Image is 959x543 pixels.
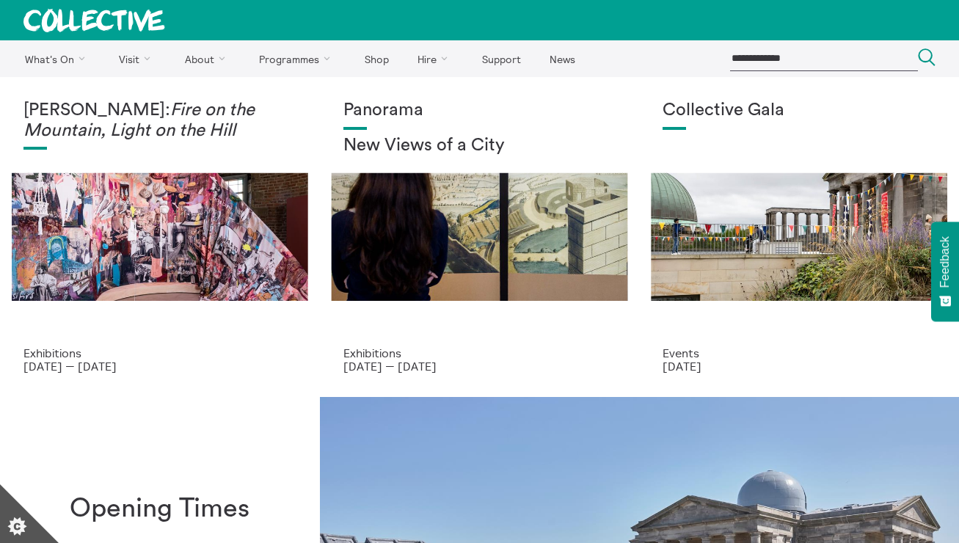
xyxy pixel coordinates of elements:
[23,346,296,360] p: Exhibitions
[70,494,249,524] h1: Opening Times
[23,360,296,373] p: [DATE] — [DATE]
[639,77,959,397] a: Collective Gala 2023. Image credit Sally Jubb. Collective Gala Events [DATE]
[23,101,296,141] h1: [PERSON_NAME]:
[320,77,640,397] a: Collective Panorama June 2025 small file 8 Panorama New Views of a City Exhibitions [DATE] — [DATE]
[536,40,588,77] a: News
[663,360,936,373] p: [DATE]
[938,236,952,288] span: Feedback
[343,136,616,156] h2: New Views of a City
[343,346,616,360] p: Exhibitions
[23,101,255,139] em: Fire on the Mountain, Light on the Hill
[247,40,349,77] a: Programmes
[663,101,936,121] h1: Collective Gala
[343,101,616,121] h1: Panorama
[931,222,959,321] button: Feedback - Show survey
[351,40,401,77] a: Shop
[12,40,103,77] a: What's On
[106,40,169,77] a: Visit
[469,40,533,77] a: Support
[663,346,936,360] p: Events
[343,360,616,373] p: [DATE] — [DATE]
[405,40,467,77] a: Hire
[172,40,244,77] a: About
